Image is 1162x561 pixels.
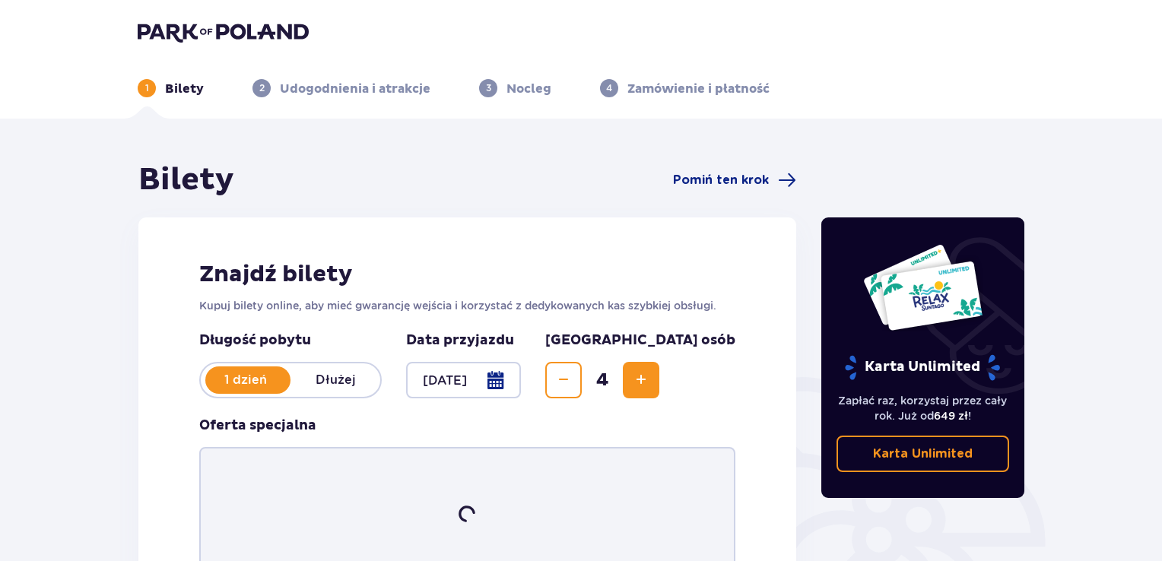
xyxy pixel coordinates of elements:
[138,161,234,199] h1: Bilety
[290,372,380,388] p: Dłużej
[837,393,1010,423] p: Zapłać raz, korzystaj przez cały rok. Już od !
[673,172,769,189] span: Pomiń ten krok
[673,171,796,189] a: Pomiń ten krok
[585,369,620,391] span: 4
[453,500,481,528] img: loader
[479,79,551,97] div: 3Nocleg
[486,81,491,95] p: 3
[623,362,659,398] button: Zwiększ
[280,81,430,97] p: Udogodnienia i atrakcje
[506,81,551,97] p: Nocleg
[199,298,735,313] p: Kupuj bilety online, aby mieć gwarancję wejścia i korzystać z dedykowanych kas szybkiej obsługi.
[406,331,514,350] p: Data przyjazdu
[138,79,204,97] div: 1Bilety
[843,354,1002,381] p: Karta Unlimited
[837,436,1010,472] a: Karta Unlimited
[199,331,382,350] p: Długość pobytu
[201,372,290,388] p: 1 dzień
[259,81,265,95] p: 2
[165,81,204,97] p: Bilety
[145,81,149,95] p: 1
[606,81,612,95] p: 4
[199,417,316,435] h3: Oferta specjalna
[138,21,309,43] img: Park of Poland logo
[873,445,973,462] p: Karta Unlimited
[934,410,968,422] span: 649 zł
[199,260,735,289] h2: Znajdź bilety
[545,331,735,350] p: [GEOGRAPHIC_DATA] osób
[600,79,770,97] div: 4Zamówienie i płatność
[862,243,983,331] img: Dwie karty całoroczne do Suntago z napisem 'UNLIMITED RELAX', na białym tle z tropikalnymi liśćmi...
[545,362,582,398] button: Zmniejsz
[252,79,430,97] div: 2Udogodnienia i atrakcje
[627,81,770,97] p: Zamówienie i płatność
